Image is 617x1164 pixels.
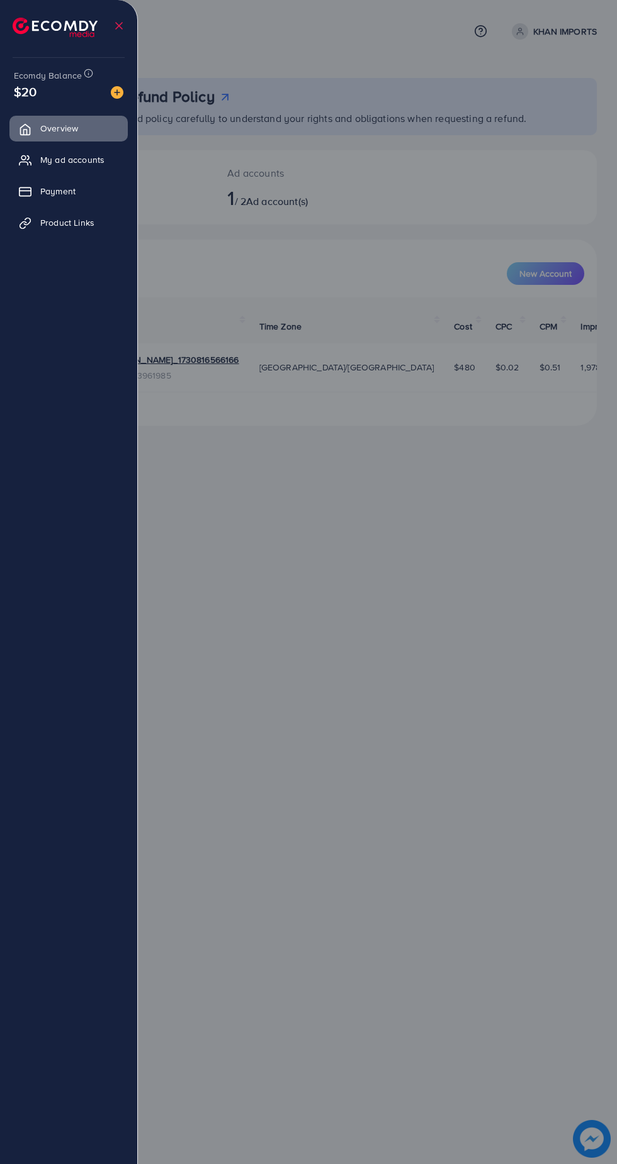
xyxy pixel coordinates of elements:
[40,216,94,229] span: Product Links
[9,147,128,172] a: My ad accounts
[14,69,82,82] span: Ecomdy Balance
[111,86,123,99] img: image
[14,82,37,101] span: $20
[40,122,78,135] span: Overview
[40,185,76,197] span: Payment
[9,210,128,235] a: Product Links
[9,116,128,141] a: Overview
[9,179,128,204] a: Payment
[40,153,105,166] span: My ad accounts
[13,18,98,37] img: logo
